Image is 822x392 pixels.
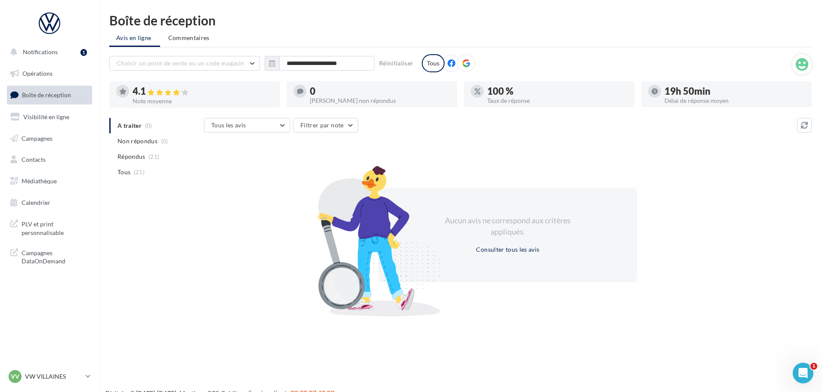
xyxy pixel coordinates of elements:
[487,98,627,104] div: Taux de réponse
[80,49,87,56] div: 1
[148,153,159,160] span: (21)
[487,86,627,96] div: 100 %
[22,134,53,142] span: Campagnes
[5,151,94,169] a: Contacts
[7,368,92,385] a: VV VW VILLAINES
[5,130,94,148] a: Campagnes
[5,172,94,190] a: Médiathèque
[434,215,582,237] div: Aucun avis ne correspond aux critères appliqués.
[117,59,244,67] span: Choisir un point de vente ou un code magasin
[117,137,158,145] span: Non répondus
[810,363,817,370] span: 1
[22,199,50,206] span: Calendrier
[22,91,71,99] span: Boîte de réception
[473,244,543,255] button: Consulter tous les avis
[23,48,58,56] span: Notifications
[422,54,445,72] div: Tous
[5,215,94,240] a: PLV et print personnalisable
[5,65,94,83] a: Opérations
[376,58,417,68] button: Réinitialiser
[310,98,450,104] div: [PERSON_NAME] non répondus
[5,244,94,269] a: Campagnes DataOnDemand
[310,86,450,96] div: 0
[133,86,273,96] div: 4.1
[109,56,260,71] button: Choisir un point de vente ou un code magasin
[23,113,69,120] span: Visibilité en ligne
[211,121,246,129] span: Tous les avis
[5,86,94,104] a: Boîte de réception
[293,118,358,133] button: Filtrer par note
[22,70,53,77] span: Opérations
[22,177,57,185] span: Médiathèque
[5,108,94,126] a: Visibilité en ligne
[793,363,813,383] iframe: Intercom live chat
[664,98,805,104] div: Délai de réponse moyen
[204,118,290,133] button: Tous les avis
[22,247,89,265] span: Campagnes DataOnDemand
[134,169,145,176] span: (21)
[5,194,94,212] a: Calendrier
[5,43,90,61] button: Notifications 1
[11,372,19,381] span: VV
[664,86,805,96] div: 19h 50min
[133,98,273,104] div: Note moyenne
[109,14,812,27] div: Boîte de réception
[25,372,82,381] p: VW VILLAINES
[117,168,130,176] span: Tous
[161,138,168,145] span: (0)
[22,156,46,163] span: Contacts
[117,152,145,161] span: Répondus
[168,34,210,42] span: Commentaires
[22,218,89,237] span: PLV et print personnalisable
